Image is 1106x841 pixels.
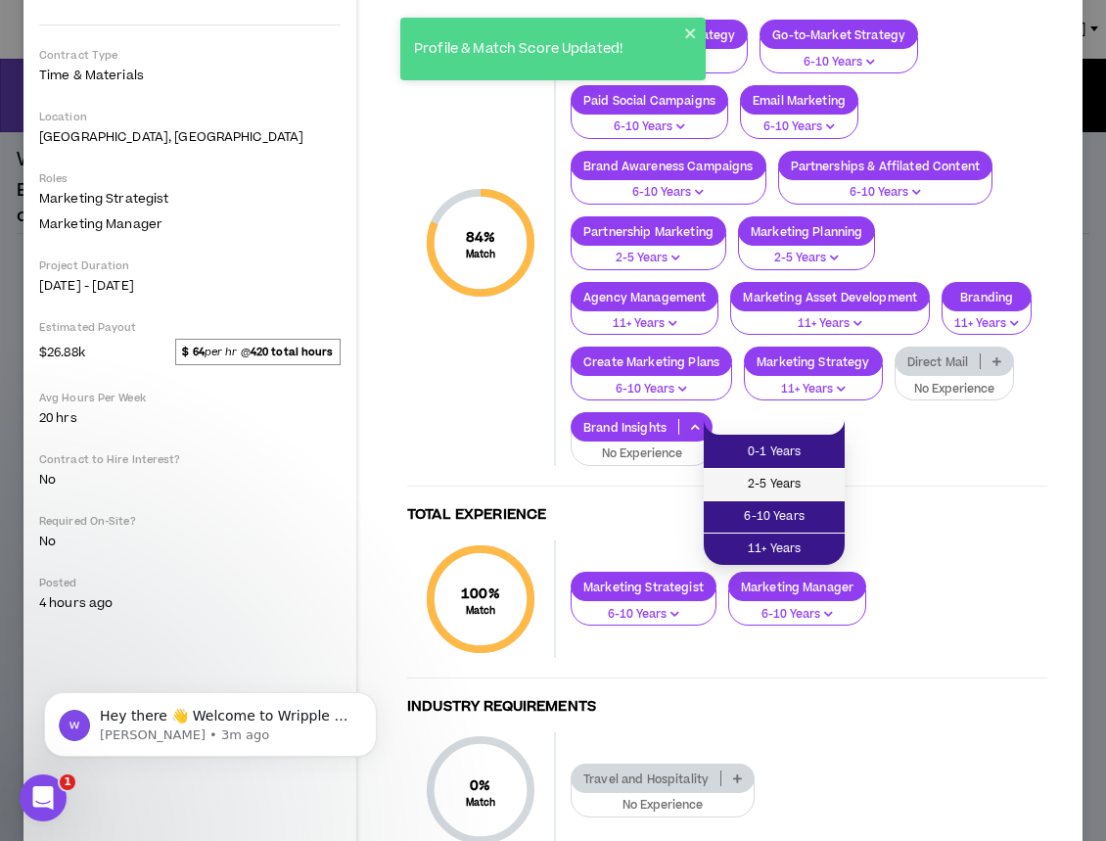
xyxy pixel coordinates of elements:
[583,606,704,624] p: 6-10 Years
[572,354,731,369] p: Create Marketing Plans
[466,796,496,810] small: Match
[572,93,727,108] p: Paid Social Campaigns
[760,37,918,74] button: 6-10 Years
[60,774,75,790] span: 1
[729,580,865,594] p: Marketing Manager
[743,315,917,333] p: 11+ Years
[583,315,706,333] p: 11+ Years
[407,506,1047,525] h4: Total Experience
[757,381,870,398] p: 11+ Years
[760,27,917,42] p: Go-to-Market Strategy
[583,445,700,463] p: No Experience
[572,224,725,239] p: Partnership Marketing
[583,118,715,136] p: 6-10 Years
[39,533,341,550] p: No
[39,576,341,590] p: Posted
[251,345,334,359] strong: 420 total hours
[39,452,341,467] p: Contract to Hire Interest?
[39,48,341,63] p: Contract Type
[779,159,991,173] p: Partnerships & Affilated Content
[39,277,341,295] p: [DATE] - [DATE]
[39,514,341,529] p: Required On-Site?
[943,290,1031,304] p: Branding
[39,190,168,208] span: Marketing Strategist
[572,771,720,786] p: Travel and Hospitality
[741,606,853,624] p: 6-10 Years
[731,290,929,304] p: Marketing Asset Development
[407,698,1047,717] h4: Industry Requirements
[942,299,1032,336] button: 11+ Years
[571,364,732,401] button: 6-10 Years
[895,364,1015,401] button: No Experience
[39,320,341,335] p: Estimated Payout
[20,774,67,821] iframe: Intercom live chat
[39,67,341,84] p: Time & Materials
[583,184,754,202] p: 6-10 Years
[751,250,863,267] p: 2-5 Years
[791,184,980,202] p: 6-10 Years
[715,538,833,560] span: 11+ Years
[466,248,496,261] small: Match
[39,409,341,427] p: 20 hrs
[175,339,341,364] span: per hr @
[39,215,162,233] span: Marketing Manager
[571,167,766,205] button: 6-10 Years
[583,250,714,267] p: 2-5 Years
[715,506,833,528] span: 6-10 Years
[772,54,905,71] p: 6-10 Years
[39,340,85,363] span: $26.88k
[715,474,833,495] span: 2-5 Years
[745,354,882,369] p: Marketing Strategy
[39,110,341,124] p: Location
[39,594,341,612] p: 4 hours ago
[39,128,341,146] p: [GEOGRAPHIC_DATA], [GEOGRAPHIC_DATA]
[408,33,684,66] div: Profile & Match Score Updated!
[571,233,726,270] button: 2-5 Years
[39,391,341,405] p: Avg Hours Per Week
[572,159,765,173] p: Brand Awareness Campaigns
[778,167,992,205] button: 6-10 Years
[571,102,728,139] button: 6-10 Years
[744,364,883,401] button: 11+ Years
[740,102,858,139] button: 6-10 Years
[738,233,876,270] button: 2-5 Years
[571,299,718,336] button: 11+ Years
[572,580,715,594] p: Marketing Strategist
[583,381,719,398] p: 6-10 Years
[571,429,713,466] button: No Experience
[896,354,981,369] p: Direct Mail
[907,381,1002,398] p: No Experience
[954,315,1019,333] p: 11+ Years
[461,604,500,618] small: Match
[39,471,341,489] p: No
[753,118,846,136] p: 6-10 Years
[741,93,857,108] p: Email Marketing
[182,345,204,359] strong: $ 64
[572,420,678,435] p: Brand Insights
[571,589,716,627] button: 6-10 Years
[39,258,341,273] p: Project Duration
[583,797,742,815] p: No Experience
[715,442,833,463] span: 0-1 Years
[730,299,930,336] button: 11+ Years
[684,25,698,41] button: close
[572,290,717,304] p: Agency Management
[466,775,496,796] span: 0 %
[728,589,866,627] button: 6-10 Years
[15,651,406,788] iframe: Intercom notifications message
[739,224,875,239] p: Marketing Planning
[461,584,500,604] span: 100 %
[571,780,755,818] button: No Experience
[39,171,341,186] p: Roles
[466,227,496,248] span: 84 %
